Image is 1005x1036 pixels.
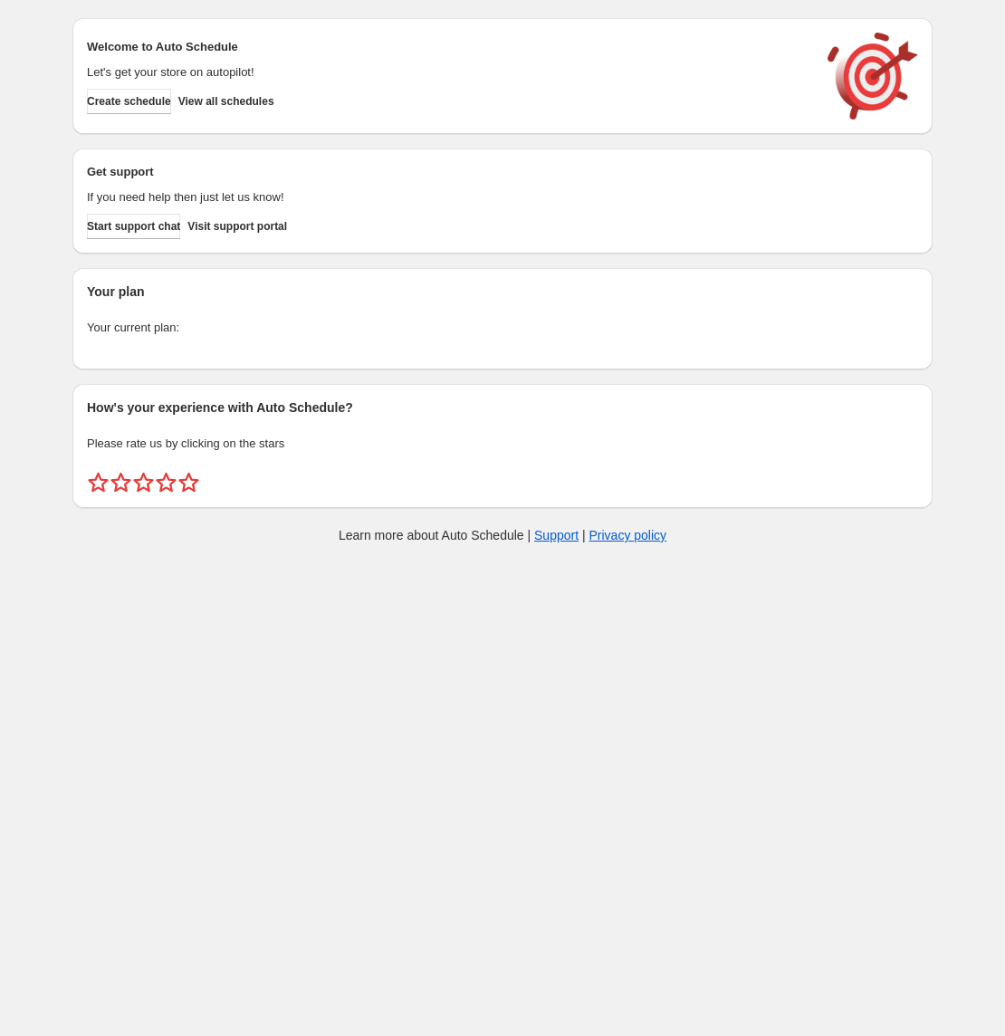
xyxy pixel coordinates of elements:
p: Learn more about Auto Schedule | | [339,526,666,544]
button: Create schedule [87,89,171,114]
a: Support [534,528,579,542]
p: Your current plan: [87,319,918,337]
a: Start support chat [87,214,180,239]
p: Please rate us by clicking on the stars [87,435,918,453]
span: Create schedule [87,94,171,109]
span: Visit support portal [187,219,287,234]
p: Let's get your store on autopilot! [87,63,809,82]
p: If you need help then just let us know! [87,188,809,206]
a: Visit support portal [187,214,287,239]
a: Privacy policy [589,528,667,542]
h2: Your plan [87,283,918,301]
h2: Welcome to Auto Schedule [87,38,809,56]
span: View all schedules [178,94,274,109]
h2: Get support [87,163,809,181]
span: Start support chat [87,219,180,234]
h2: How's your experience with Auto Schedule? [87,398,918,417]
button: View all schedules [178,89,274,114]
